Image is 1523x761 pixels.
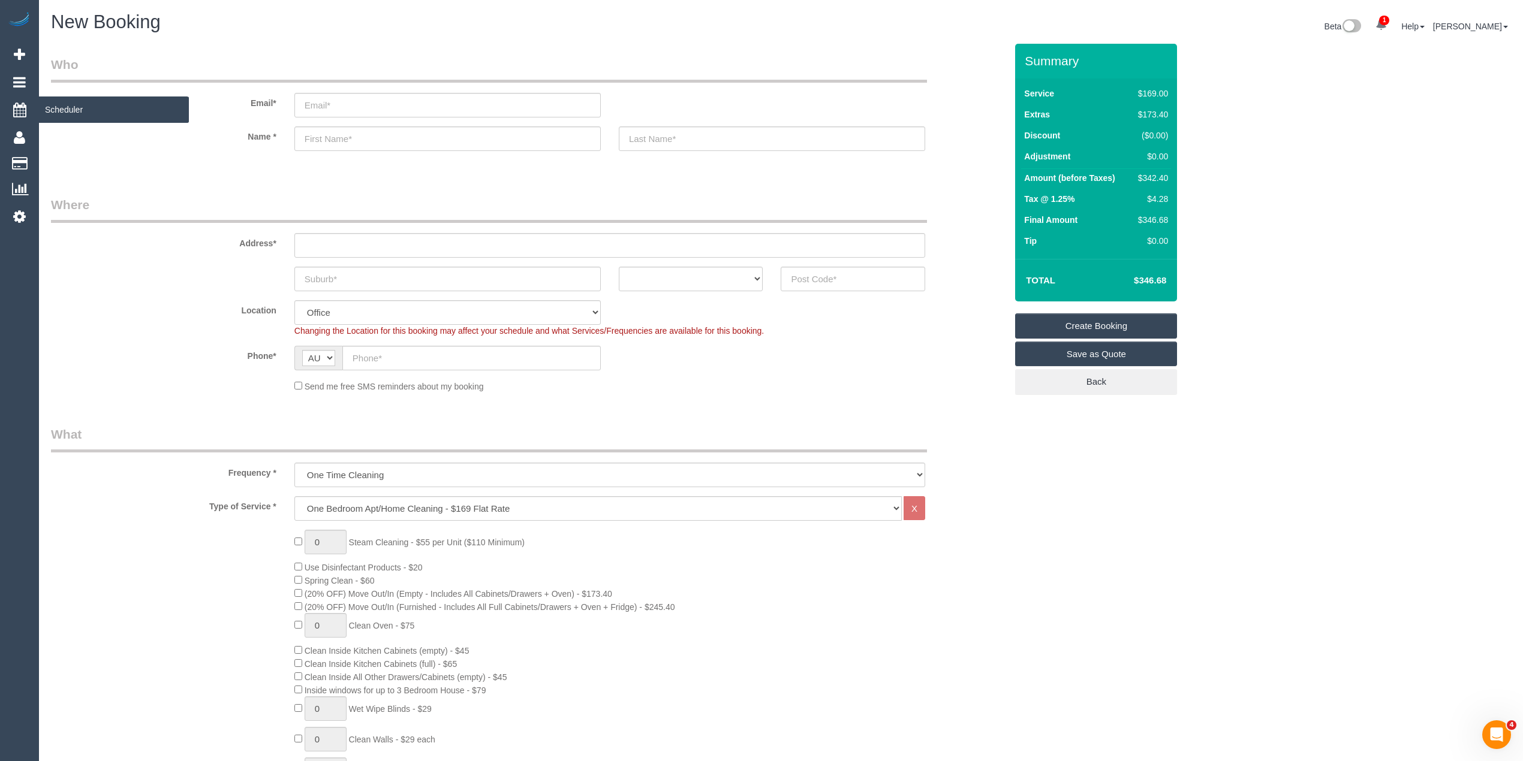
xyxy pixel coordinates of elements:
label: Adjustment [1024,150,1070,162]
legend: Where [51,196,927,223]
div: $342.40 [1133,172,1168,184]
div: $173.40 [1133,108,1168,120]
label: Service [1024,87,1054,99]
div: $0.00 [1133,150,1168,162]
strong: Total [1026,275,1055,285]
span: (20% OFF) Move Out/In (Empty - Includes All Cabinets/Drawers + Oven) - $173.40 [305,589,612,599]
input: Phone* [342,346,601,370]
span: Send me free SMS reminders about my booking [305,382,484,391]
legend: What [51,425,927,452]
div: $169.00 [1133,87,1168,99]
h4: $346.68 [1098,276,1166,286]
label: Discount [1024,129,1060,141]
label: Final Amount [1024,214,1077,226]
label: Location [42,300,285,316]
img: Automaid Logo [7,12,31,29]
label: Name * [42,126,285,143]
a: Help [1401,22,1425,31]
span: (20% OFF) Move Out/In (Furnished - Includes All Full Cabinets/Drawers + Oven + Fridge) - $245.40 [305,602,675,612]
a: Back [1015,369,1177,394]
iframe: Intercom live chat [1482,720,1511,749]
div: $0.00 [1133,235,1168,247]
input: Last Name* [619,126,925,151]
input: First Name* [294,126,601,151]
span: New Booking [51,11,161,32]
span: Use Disinfectant Products - $20 [305,563,423,572]
span: Steam Cleaning - $55 per Unit ($110 Minimum) [349,537,525,547]
img: New interface [1341,19,1361,35]
span: Spring Clean - $60 [305,576,375,585]
span: Scheduler [39,96,189,123]
span: Clean Inside Kitchen Cabinets (empty) - $45 [305,646,469,656]
a: Save as Quote [1015,342,1177,367]
span: 4 [1507,720,1516,730]
a: 1 [1370,12,1393,38]
label: Extras [1024,108,1050,120]
label: Amount (before Taxes) [1024,172,1115,184]
a: [PERSON_NAME] [1433,22,1508,31]
label: Tip [1024,235,1037,247]
label: Tax @ 1.25% [1024,193,1074,205]
label: Frequency * [42,463,285,479]
label: Type of Service * [42,496,285,512]
span: Clean Oven - $75 [349,621,415,630]
div: $4.28 [1133,193,1168,205]
legend: Who [51,56,927,83]
label: Phone* [42,346,285,362]
span: Clean Inside Kitchen Cabinets (full) - $65 [305,659,457,669]
span: Wet Wipe Blinds - $29 [349,704,432,714]
span: 1 [1379,16,1389,25]
a: Create Booking [1015,313,1177,339]
input: Email* [294,93,601,117]
div: $346.68 [1133,214,1168,226]
label: Email* [42,93,285,109]
span: Clean Inside All Other Drawers/Cabinets (empty) - $45 [305,672,507,682]
span: Clean Walls - $29 each [349,735,435,744]
a: Beta [1325,22,1362,31]
span: Inside windows for up to 3 Bedroom House - $79 [305,685,486,695]
h3: Summary [1025,54,1171,68]
input: Suburb* [294,267,601,291]
input: Post Code* [781,267,925,291]
div: ($0.00) [1133,129,1168,141]
span: Changing the Location for this booking may affect your schedule and what Services/Frequencies are... [294,326,764,336]
label: Address* [42,233,285,249]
